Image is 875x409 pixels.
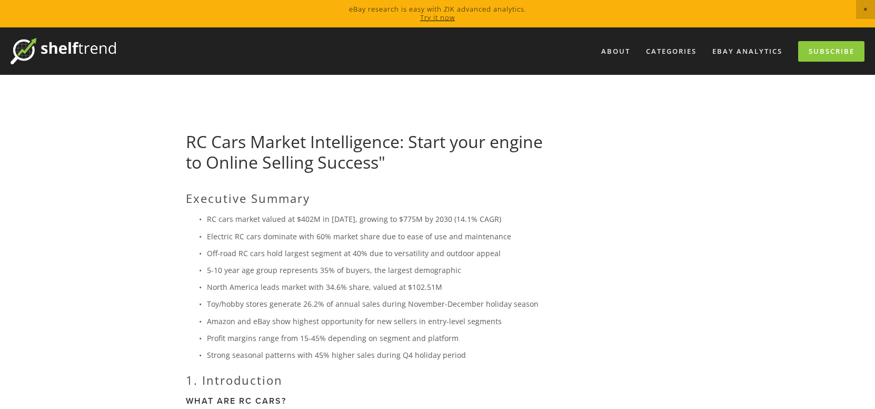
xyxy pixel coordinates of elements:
[594,43,637,60] a: About
[186,130,543,173] a: RC Cars Market Intelligence: Start your engine to Online Selling Success"
[639,43,703,60] div: Categories
[11,38,116,64] img: ShelfTrend
[705,43,789,60] a: eBay Analytics
[420,13,455,22] a: Try it now
[798,41,864,62] a: Subscribe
